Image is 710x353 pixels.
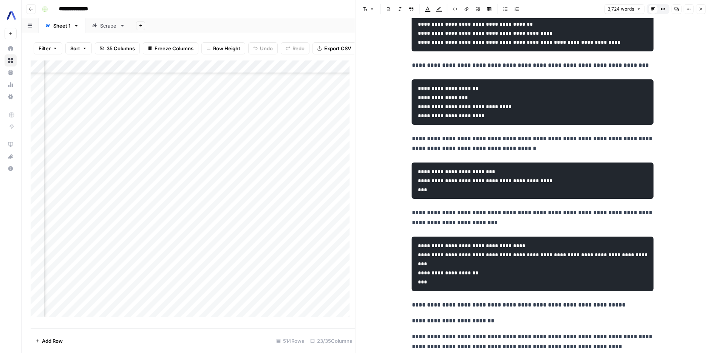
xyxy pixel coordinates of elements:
a: AirOps Academy [5,138,17,150]
a: Your Data [5,67,17,79]
span: Redo [292,45,305,52]
button: Row Height [201,42,245,54]
button: Workspace: Assembly AI [5,6,17,25]
button: 35 Columns [95,42,140,54]
button: Export CSV [312,42,356,54]
span: 3,724 words [608,6,634,12]
button: Freeze Columns [143,42,198,54]
span: Freeze Columns [155,45,193,52]
button: Redo [281,42,309,54]
button: What's new? [5,150,17,163]
div: 23/35 Columns [307,335,355,347]
span: Row Height [213,45,240,52]
a: Browse [5,54,17,67]
button: Undo [248,42,278,54]
img: Assembly AI Logo [5,9,18,22]
div: Scrape [100,22,117,29]
button: 3,724 words [604,4,644,14]
a: Home [5,42,17,54]
span: 35 Columns [107,45,135,52]
a: Sheet 1 [39,18,85,33]
span: Undo [260,45,273,52]
a: Usage [5,79,17,91]
button: Help + Support [5,163,17,175]
a: Scrape [85,18,131,33]
button: Add Row [31,335,67,347]
div: Sheet 1 [53,22,71,29]
span: Add Row [42,337,63,345]
button: Sort [65,42,92,54]
span: Filter [39,45,51,52]
div: 514 Rows [273,335,307,347]
div: What's new? [5,151,16,162]
a: Settings [5,91,17,103]
button: Filter [34,42,62,54]
span: Sort [70,45,80,52]
span: Export CSV [324,45,351,52]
